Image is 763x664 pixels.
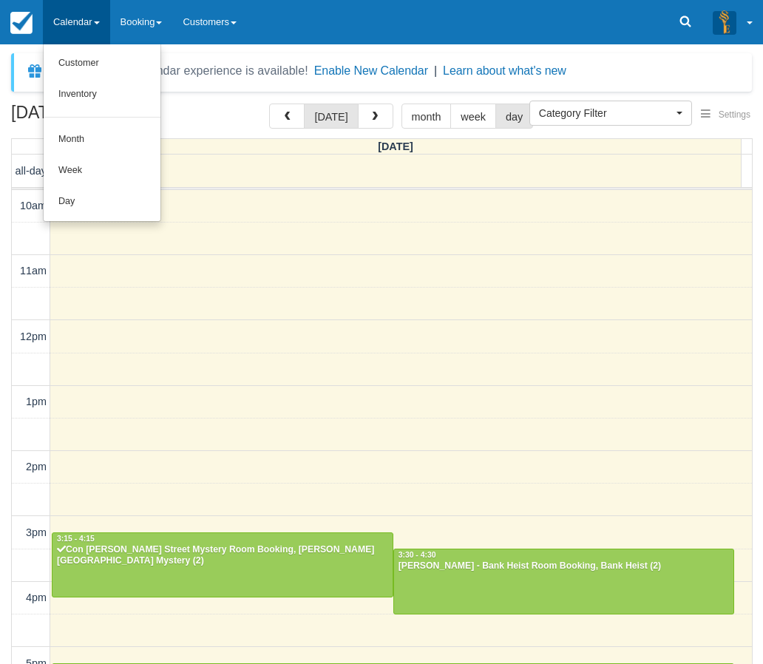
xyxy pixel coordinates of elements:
[399,551,436,559] span: 3:30 - 4:30
[495,104,533,129] button: day
[10,12,33,34] img: checkfront-main-nav-mini-logo.png
[44,48,160,79] a: Customer
[434,64,437,77] span: |
[52,532,393,597] a: 3:15 - 4:15Con [PERSON_NAME] Street Mystery Room Booking, [PERSON_NAME][GEOGRAPHIC_DATA] Mystery (2)
[26,526,47,538] span: 3pm
[43,44,161,222] ul: Calendar
[44,79,160,110] a: Inventory
[398,560,730,572] div: [PERSON_NAME] - Bank Heist Room Booking, Bank Heist (2)
[20,265,47,277] span: 11am
[539,106,673,121] span: Category Filter
[443,64,566,77] a: Learn about what's new
[378,140,413,152] span: [DATE]
[450,104,496,129] button: week
[16,165,47,177] span: all-day
[713,10,736,34] img: A3
[57,535,95,543] span: 3:15 - 4:15
[44,124,160,155] a: Month
[44,155,160,186] a: Week
[20,200,47,211] span: 10am
[26,592,47,603] span: 4pm
[50,62,308,80] div: A new Booking Calendar experience is available!
[26,461,47,472] span: 2pm
[401,104,452,129] button: month
[44,186,160,217] a: Day
[26,396,47,407] span: 1pm
[304,104,358,129] button: [DATE]
[20,331,47,342] span: 12pm
[719,109,750,120] span: Settings
[314,64,428,78] button: Enable New Calendar
[56,544,389,568] div: Con [PERSON_NAME] Street Mystery Room Booking, [PERSON_NAME][GEOGRAPHIC_DATA] Mystery (2)
[529,101,692,126] button: Category Filter
[11,104,198,131] h2: [DATE]
[393,549,735,614] a: 3:30 - 4:30[PERSON_NAME] - Bank Heist Room Booking, Bank Heist (2)
[692,104,759,126] button: Settings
